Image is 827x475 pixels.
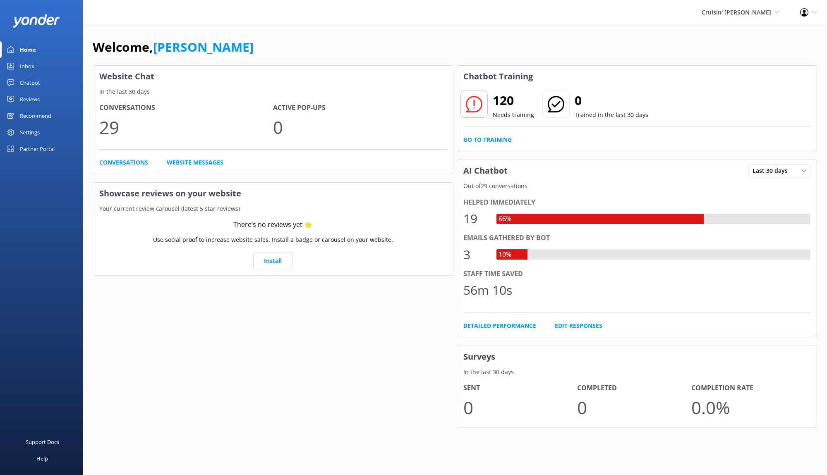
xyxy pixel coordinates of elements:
span: Last 30 days [753,166,793,175]
p: Your current review carousel (latest 5 star reviews) [93,204,453,213]
h3: Surveys [457,346,817,368]
p: Use social proof to increase website sales. Install a badge or carousel on your website. [153,235,393,244]
h2: 120 [493,91,534,110]
div: Partner Portal [20,141,55,157]
a: Install [253,253,292,269]
a: Conversations [99,158,148,167]
h1: Welcome, [93,37,254,57]
h4: Completed [577,383,691,394]
p: Trained in the last 30 days [575,110,648,119]
div: 66% [496,214,513,224]
div: Helped immediately [463,197,811,208]
div: Emails gathered by bot [463,233,811,243]
div: Chatbot [20,74,40,91]
div: Staff time saved [463,269,811,279]
p: Out of 29 conversations [457,181,817,191]
div: 56m 10s [463,280,512,300]
h3: Showcase reviews on your website [93,183,453,204]
div: Settings [20,124,40,141]
div: 19 [463,209,488,229]
h4: Sent [463,383,578,394]
div: 3 [463,245,488,265]
p: 0 [577,394,691,421]
div: Support Docs [26,434,59,450]
p: 0 [463,394,578,421]
a: Website Messages [167,158,223,167]
div: There’s no reviews yet ⭐ [233,220,312,230]
img: yonder-white-logo.png [12,14,60,28]
h3: Website Chat [93,66,453,87]
div: Help [36,450,48,467]
h3: Chatbot Training [457,66,539,87]
p: 29 [99,113,273,141]
div: 10% [496,249,513,260]
div: Inbox [20,58,34,74]
p: Needs training [493,110,534,119]
a: Edit Responses [555,321,602,330]
a: Go to Training [463,135,512,144]
h3: AI Chatbot [457,160,514,181]
div: Reviews [20,91,40,107]
p: In the last 30 days [457,368,817,377]
p: 0 [273,113,447,141]
p: In the last 30 days [93,87,453,96]
h4: Completion Rate [691,383,805,394]
p: 0.0 % [691,394,805,421]
h4: Active Pop-ups [273,103,447,113]
span: Cruisin' [PERSON_NAME] [702,8,771,16]
a: [PERSON_NAME] [153,38,254,55]
a: Detailed Performance [463,321,536,330]
h2: 0 [575,91,648,110]
div: Recommend [20,107,51,124]
div: Home [20,41,36,58]
h4: Conversations [99,103,273,113]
